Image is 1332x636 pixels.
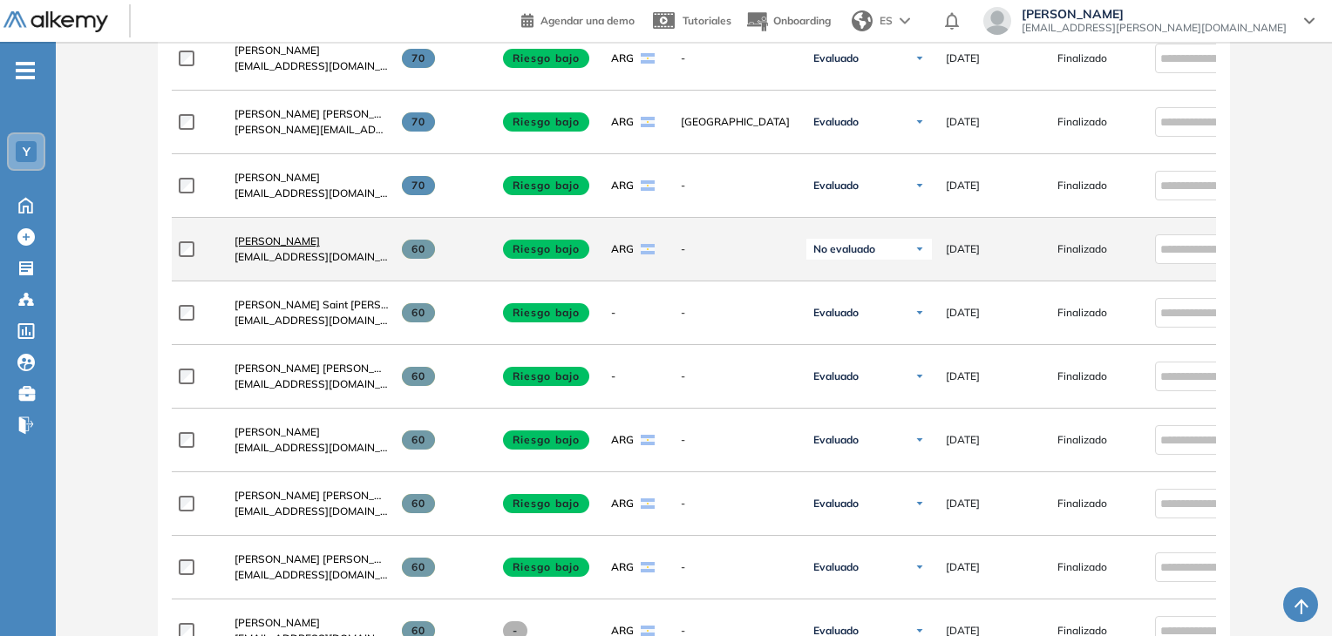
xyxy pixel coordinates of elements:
span: [EMAIL_ADDRESS][DOMAIN_NAME] [234,567,388,583]
span: Finalizado [1057,305,1107,321]
span: 70 [402,49,436,68]
span: [EMAIL_ADDRESS][DOMAIN_NAME] [234,249,388,265]
span: [PERSON_NAME] [PERSON_NAME] [234,489,408,502]
span: Evaluado [813,306,859,320]
span: [PERSON_NAME][EMAIL_ADDRESS][DOMAIN_NAME] [234,122,388,138]
img: world [852,10,873,31]
span: - [681,369,792,384]
span: Riesgo bajo [503,430,590,450]
span: Riesgo bajo [503,494,590,513]
i: - [16,69,35,72]
span: [EMAIL_ADDRESS][DOMAIN_NAME] [234,313,388,328]
span: 60 [402,430,436,450]
span: ES [880,13,893,29]
img: Ícono de flecha [914,308,925,318]
img: ARG [641,53,655,64]
span: Riesgo bajo [503,112,590,132]
span: 60 [402,367,436,386]
span: [DATE] [946,51,980,66]
span: - [681,305,792,321]
span: - [681,496,792,511]
span: - [611,305,615,321]
span: ARG [611,114,634,130]
span: [EMAIL_ADDRESS][DOMAIN_NAME] [234,504,388,519]
img: Ícono de flecha [914,371,925,382]
span: [PERSON_NAME] [234,616,320,629]
a: [PERSON_NAME] [234,233,388,249]
img: Ícono de flecha [914,435,925,445]
img: Ícono de flecha [914,244,925,254]
span: [EMAIL_ADDRESS][DOMAIN_NAME] [234,376,388,392]
img: ARG [641,498,655,509]
iframe: Chat Widget [1245,552,1332,636]
span: 70 [402,112,436,132]
span: 60 [402,303,436,322]
span: Finalizado [1057,432,1107,448]
span: Finalizado [1057,559,1107,575]
img: Ícono de flecha [914,117,925,127]
span: Y [23,145,31,159]
span: 60 [402,494,436,513]
span: Finalizado [1057,178,1107,193]
img: Ícono de flecha [914,498,925,509]
span: [EMAIL_ADDRESS][DOMAIN_NAME] [234,58,388,74]
span: [PERSON_NAME] [234,234,320,247]
span: - [681,51,792,66]
img: ARG [641,117,655,127]
span: [DATE] [946,114,980,130]
span: [PERSON_NAME] [PERSON_NAME] [234,107,408,120]
span: Finalizado [1057,369,1107,384]
span: Tutoriales [683,14,731,27]
span: Riesgo bajo [503,240,590,259]
span: - [681,432,792,448]
img: Ícono de flecha [914,562,925,572]
span: Riesgo bajo [503,558,590,577]
img: Ícono de flecha [914,180,925,191]
span: [EMAIL_ADDRESS][DOMAIN_NAME] [234,440,388,456]
span: Agendar una demo [540,14,635,27]
span: Evaluado [813,51,859,65]
img: arrow [900,17,910,24]
span: [PERSON_NAME] [PERSON_NAME] [234,552,408,565]
span: 60 [402,240,436,259]
span: Finalizado [1057,114,1107,130]
span: Evaluado [813,560,859,574]
span: [PERSON_NAME] [1022,7,1287,21]
span: [PERSON_NAME] [PERSON_NAME] [234,362,408,375]
a: [PERSON_NAME] [234,170,388,186]
span: [DATE] [946,369,980,384]
span: [DATE] [946,432,980,448]
span: Finalizado [1057,241,1107,257]
img: ARG [641,435,655,445]
a: [PERSON_NAME] [PERSON_NAME] [234,488,388,504]
span: - [681,241,792,257]
span: [DATE] [946,496,980,511]
span: 70 [402,176,436,195]
span: ARG [611,432,634,448]
span: [DATE] [946,305,980,321]
span: Riesgo bajo [503,176,590,195]
img: ARG [641,626,655,636]
span: 60 [402,558,436,577]
a: [PERSON_NAME] [PERSON_NAME] [234,361,388,376]
img: Ícono de flecha [914,53,925,64]
span: ARG [611,178,634,193]
span: Onboarding [773,14,831,27]
span: - [611,369,615,384]
a: [PERSON_NAME] [PERSON_NAME] [234,551,388,567]
img: Ícono de flecha [914,626,925,636]
a: Agendar una demo [521,9,635,30]
span: Riesgo bajo [503,367,590,386]
a: [PERSON_NAME] Saint [PERSON_NAME] [234,297,388,313]
span: - [681,178,792,193]
span: - [681,559,792,575]
span: ARG [611,241,634,257]
img: ARG [641,562,655,572]
span: [DATE] [946,241,980,257]
span: Evaluado [813,369,859,383]
span: ARG [611,496,634,511]
span: ARG [611,559,634,575]
span: Evaluado [813,115,859,129]
img: ARG [641,244,655,254]
span: Finalizado [1057,51,1107,66]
